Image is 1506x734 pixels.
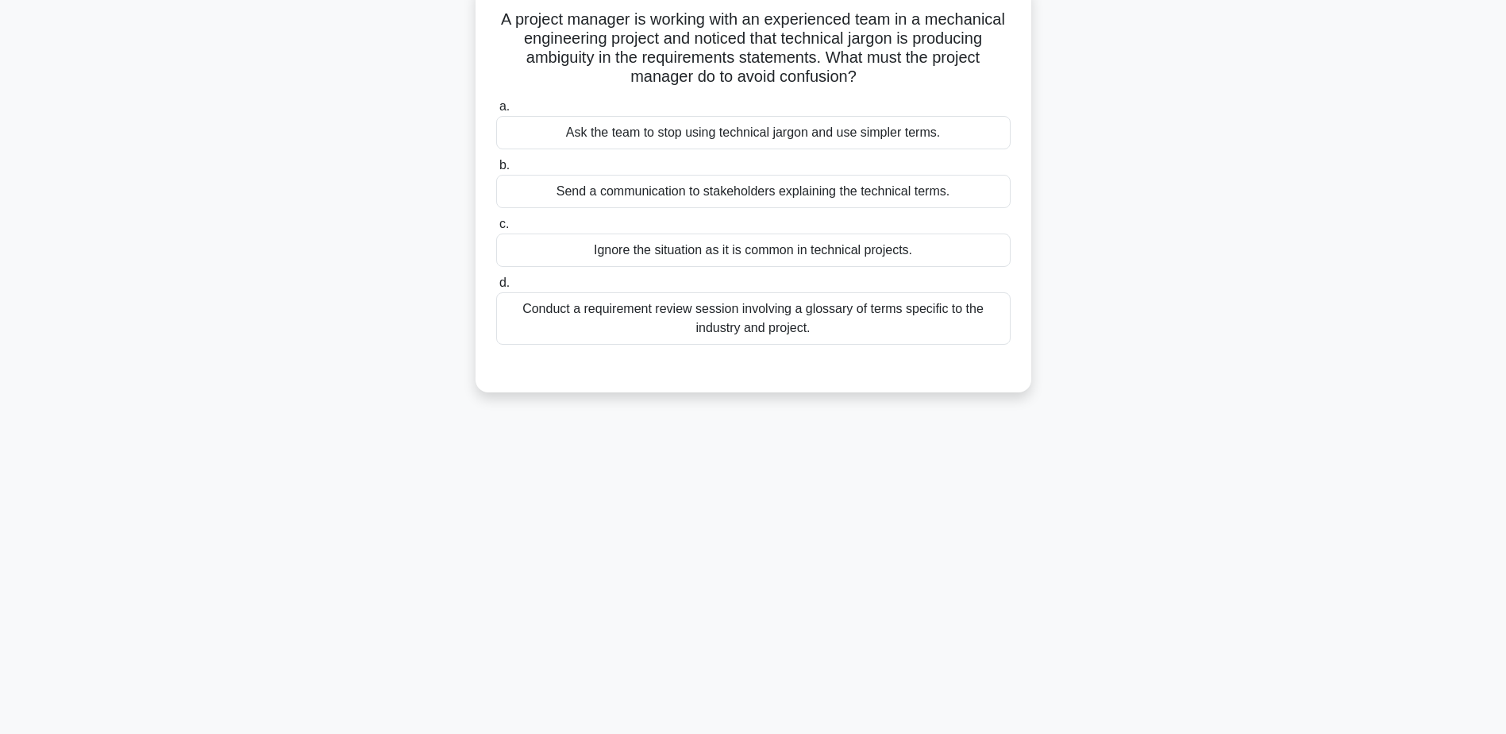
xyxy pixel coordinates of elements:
[499,276,510,289] span: d.
[499,217,509,230] span: c.
[496,292,1011,345] div: Conduct a requirement review session involving a glossary of terms specific to the industry and p...
[496,234,1011,267] div: Ignore the situation as it is common in technical projects.
[499,99,510,113] span: a.
[495,10,1012,87] h5: A project manager is working with an experienced team in a mechanical engineering project and not...
[496,116,1011,149] div: Ask the team to stop using technical jargon and use simpler terms.
[496,175,1011,208] div: Send a communication to stakeholders explaining the technical terms.
[499,158,510,172] span: b.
